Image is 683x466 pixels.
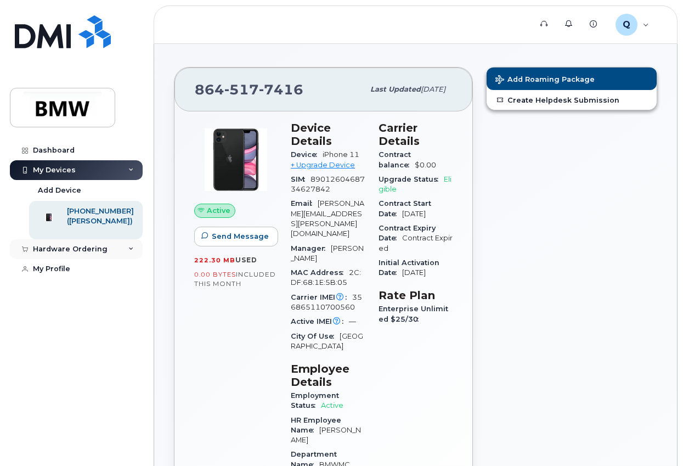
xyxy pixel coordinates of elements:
[379,305,448,323] span: Enterprise Unlimited $25/30
[291,362,365,389] h3: Employee Details
[487,68,657,90] button: Add Roaming Package
[291,244,364,262] span: [PERSON_NAME]
[379,150,415,169] span: Contract balance
[291,293,362,311] span: 356865110700560
[224,81,259,98] span: 517
[194,256,235,264] span: 222.30 MB
[212,231,269,242] span: Send Message
[194,271,236,278] span: 0.00 Bytes
[323,150,359,159] span: iPhone 11
[291,199,318,207] span: Email
[635,418,675,458] iframe: Messenger Launcher
[623,18,630,31] span: Q
[203,127,269,193] img: iPhone_11.jpg
[608,14,657,36] div: QT95684
[379,121,453,148] h3: Carrier Details
[402,268,426,277] span: [DATE]
[291,317,349,325] span: Active IMEI
[291,426,361,444] span: [PERSON_NAME]
[195,81,303,98] span: 864
[291,268,349,277] span: MAC Address
[415,161,436,169] span: $0.00
[379,175,444,183] span: Upgrade Status
[495,75,595,86] span: Add Roaming Package
[291,391,339,409] span: Employment Status
[291,416,341,434] span: HR Employee Name
[421,85,445,93] span: [DATE]
[487,90,657,110] a: Create Helpdesk Submission
[194,227,278,246] button: Send Message
[291,332,363,350] span: [GEOGRAPHIC_DATA]
[379,289,453,302] h3: Rate Plan
[402,210,426,218] span: [DATE]
[235,256,257,264] span: used
[370,85,421,93] span: Last updated
[291,293,352,301] span: Carrier IMEI
[291,199,364,238] span: [PERSON_NAME][EMAIL_ADDRESS][PERSON_NAME][DOMAIN_NAME]
[379,199,431,217] span: Contract Start Date
[291,244,331,252] span: Manager
[379,224,436,242] span: Contract Expiry Date
[349,317,356,325] span: —
[207,205,230,216] span: Active
[321,401,343,409] span: Active
[379,259,439,277] span: Initial Activation Date
[291,161,355,169] a: + Upgrade Device
[291,175,311,183] span: SIM
[291,150,323,159] span: Device
[291,121,365,148] h3: Device Details
[291,332,340,340] span: City Of Use
[259,81,303,98] span: 7416
[379,234,453,252] span: Contract Expired
[291,175,365,193] span: 8901260468734627842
